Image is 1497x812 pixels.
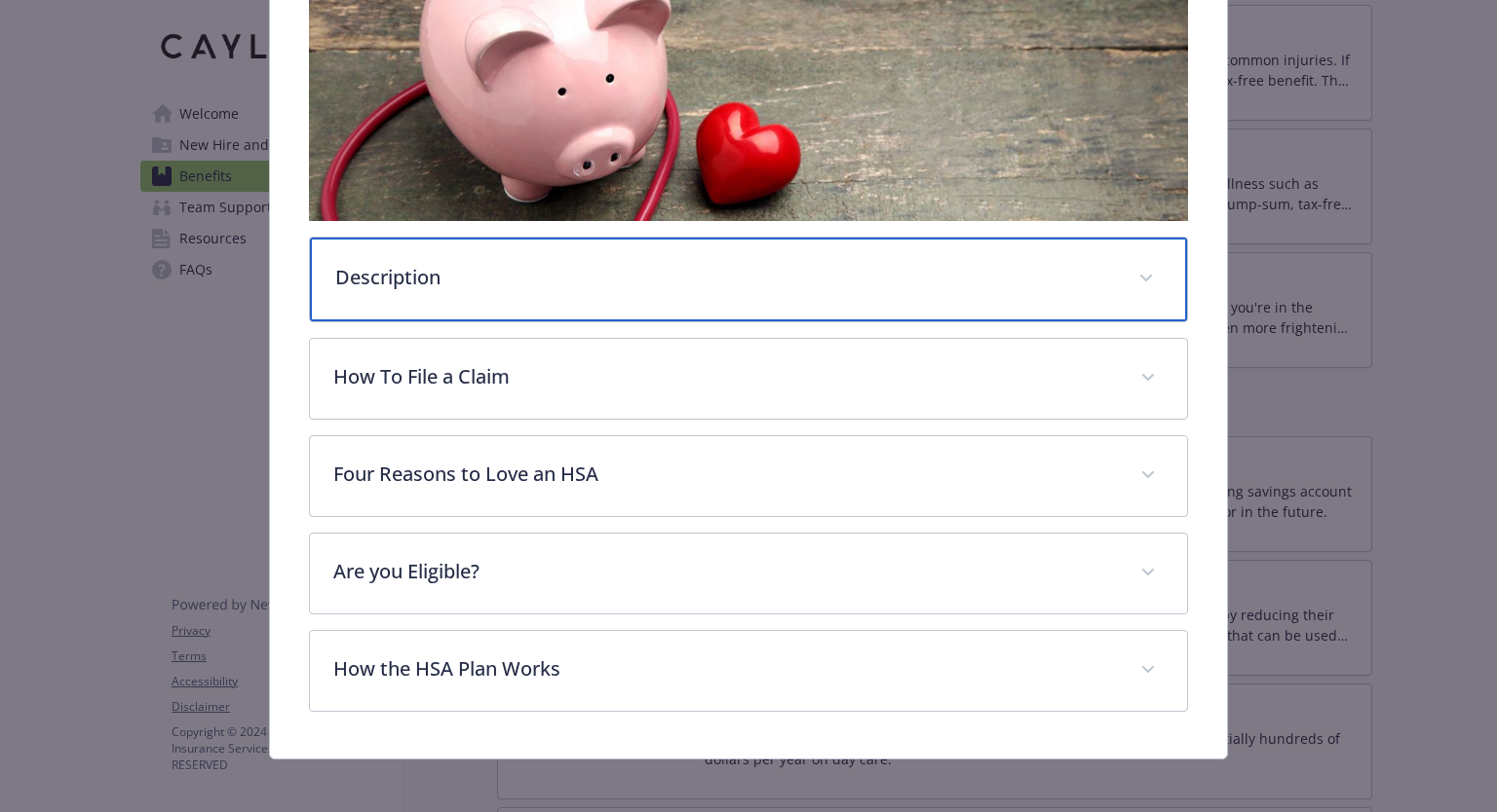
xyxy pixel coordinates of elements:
p: How To File a Claim [333,362,1116,391]
div: How the HSA Plan Works [310,631,1186,711]
div: Are you Eligible? [310,534,1186,613]
p: How the HSA Plan Works [333,654,1116,683]
div: Description [310,238,1186,321]
div: How To File a Claim [310,339,1186,419]
div: Four Reasons to Love an HSA [310,436,1186,516]
p: Are you Eligible? [333,557,1116,586]
p: Description [335,263,1114,292]
p: Four Reasons to Love an HSA [333,460,1116,489]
